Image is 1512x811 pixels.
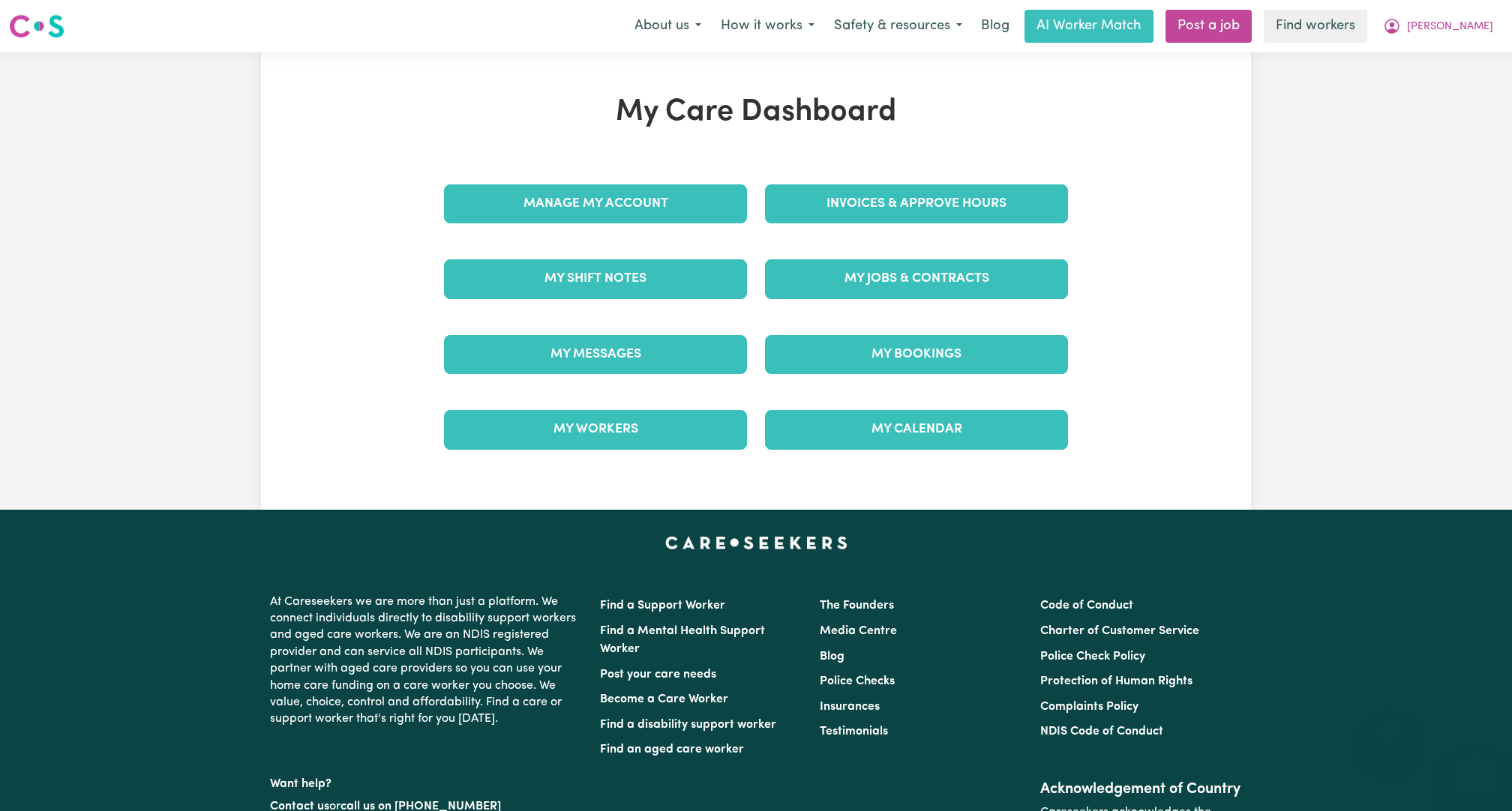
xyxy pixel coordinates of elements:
[444,335,747,374] a: My Messages
[820,651,844,663] a: Blog
[9,9,64,43] a: Careseekers logo
[600,719,776,731] a: Find a disability support worker
[1407,19,1493,35] span: [PERSON_NAME]
[1040,625,1199,637] a: Charter of Customer Service
[444,410,747,449] a: My Workers
[1040,726,1163,738] a: NDIS Code of Conduct
[1374,715,1404,745] iframe: Close message
[972,10,1018,43] a: Blog
[1373,10,1503,42] button: My Account
[600,600,725,612] a: Find a Support Worker
[435,94,1077,130] h1: My Care Dashboard
[665,537,847,549] a: Careseekers home page
[270,770,582,792] p: Want help?
[711,10,824,42] button: How it works
[600,669,716,681] a: Post your care needs
[765,335,1068,374] a: My Bookings
[824,10,972,42] button: Safety & resources
[270,588,582,734] p: At Careseekers we are more than just a platform. We connect individuals directly to disability su...
[1165,10,1252,43] a: Post a job
[1040,651,1145,663] a: Police Check Policy
[1264,10,1367,43] a: Find workers
[820,625,897,637] a: Media Centre
[1452,751,1500,799] iframe: Button to launch messaging window
[600,625,765,655] a: Find a Mental Health Support Worker
[600,693,728,705] a: Become a Care Worker
[765,184,1068,223] a: Invoices & Approve Hours
[1024,10,1153,43] a: AI Worker Match
[444,184,747,223] a: Manage My Account
[9,13,64,40] img: Careseekers logo
[1040,600,1133,612] a: Code of Conduct
[765,410,1068,449] a: My Calendar
[1040,780,1242,798] h2: Acknowledgement of Country
[765,259,1068,298] a: My Jobs & Contracts
[820,726,888,738] a: Testimonials
[444,259,747,298] a: My Shift Notes
[820,600,894,612] a: The Founders
[1040,675,1192,687] a: Protection of Human Rights
[820,675,895,687] a: Police Checks
[820,701,880,713] a: Insurances
[625,10,711,42] button: About us
[600,744,744,756] a: Find an aged care worker
[1040,701,1138,713] a: Complaints Policy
